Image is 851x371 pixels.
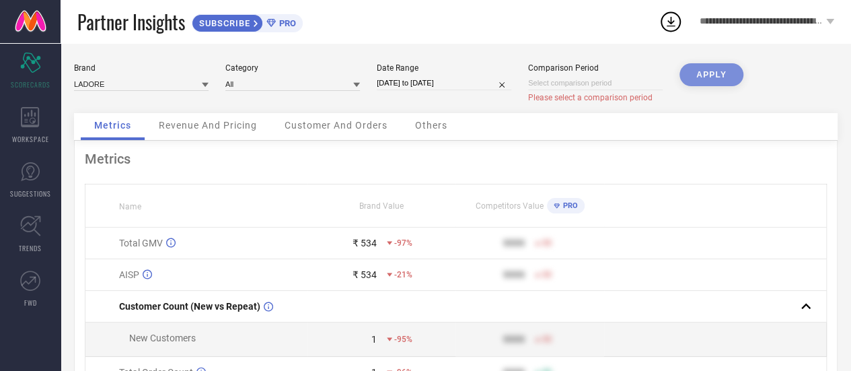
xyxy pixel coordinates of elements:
div: Date Range [377,63,511,73]
input: Select date range [377,76,511,90]
span: Others [415,120,447,131]
span: PRO [276,18,296,28]
div: 9999 [503,238,525,248]
span: TRENDS [19,243,42,253]
span: Competitors Value [476,201,544,211]
div: 9999 [503,334,525,345]
div: Brand [74,63,209,73]
span: AISP [119,269,139,280]
span: SCORECARDS [11,79,50,90]
span: -21% [394,270,412,279]
span: Revenue And Pricing [159,120,257,131]
span: Metrics [94,120,131,131]
input: Select comparison period [528,76,663,90]
span: 50 [542,238,552,248]
div: Category [225,63,360,73]
span: Brand Value [359,201,404,211]
span: Customer Count (New vs Repeat) [119,301,260,312]
span: Customer And Orders [285,120,387,131]
span: 50 [542,335,552,344]
span: New Customers [129,333,196,343]
div: 9999 [503,269,525,280]
span: Please select a comparison period [528,93,653,102]
span: Total GMV [119,238,163,248]
span: PRO [560,201,578,210]
div: ₹ 534 [353,238,377,248]
a: SUBSCRIBEPRO [192,11,303,32]
span: WORKSPACE [12,134,49,144]
span: FWD [24,298,37,308]
div: Open download list [659,9,683,34]
span: Partner Insights [77,8,185,36]
div: ₹ 534 [353,269,377,280]
span: Name [119,202,141,211]
span: -95% [394,335,412,344]
div: 1 [371,334,377,345]
div: Metrics [85,151,827,167]
div: Comparison Period [528,63,663,73]
span: -97% [394,238,412,248]
span: 50 [542,270,552,279]
span: SUGGESTIONS [10,189,51,199]
span: SUBSCRIBE [192,18,254,28]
